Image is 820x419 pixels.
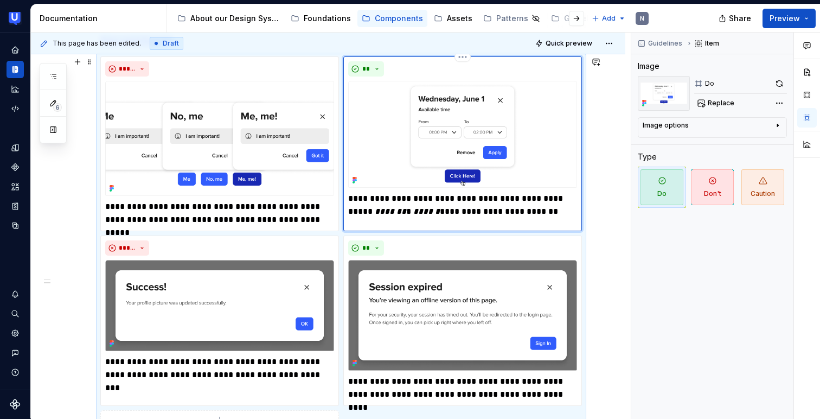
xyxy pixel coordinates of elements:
span: Add [602,14,616,23]
button: Guidelines [635,36,687,51]
a: Settings [7,325,24,342]
img: 96d9e1fe-aeab-45df-8e2b-1d9d05ae1b8d.png [348,81,577,188]
div: About our Design System [190,13,280,24]
a: Components [7,158,24,176]
button: Don't [688,167,736,208]
a: About our Design System [173,10,284,27]
div: Foundations [304,13,351,24]
span: Guidelines [648,39,682,48]
div: N [640,14,644,23]
button: Image options [643,121,782,134]
img: c6c2767b-ce67-4dab-9f0a-2f4dd93da71e.png [348,260,577,371]
a: Design tokens [7,139,24,156]
span: Do [640,169,683,205]
span: This page has been edited. [53,39,141,48]
a: Documentation [7,61,24,78]
button: Notifications [7,285,24,303]
a: Assets [430,10,477,27]
a: Components [357,10,427,27]
span: 6 [53,103,62,112]
a: Patterns [479,10,544,27]
button: Contact support [7,344,24,361]
img: 96d9e1fe-aeab-45df-8e2b-1d9d05ae1b8d.png [638,76,690,111]
div: Page tree [173,8,586,29]
span: Draft [163,39,179,48]
span: Don't [691,169,734,205]
a: Analytics [7,80,24,98]
button: Search ⌘K [7,305,24,322]
a: Data sources [7,217,24,234]
span: Caution [741,169,784,205]
a: Home [7,41,24,59]
button: Add [588,11,629,26]
a: Code automation [7,100,24,117]
img: 41adf70f-fc1c-4662-8e2d-d2ab9c673b1b.png [9,12,22,25]
div: Do [705,79,714,88]
div: Image [638,61,659,72]
div: Components [375,13,423,24]
div: Type [638,151,657,162]
button: Share [713,9,758,28]
div: Image options [643,121,689,130]
div: Documentation [40,13,162,24]
span: Preview [770,13,800,24]
span: Share [729,13,751,24]
div: Patterns [496,13,528,24]
img: 61456d12-57d2-4b10-bc83-dd3f2ddaf763.png [105,81,334,196]
span: Quick preview [546,39,592,48]
img: c312d788-433c-46a5-979c-14cc8ff1042c.png [105,260,334,351]
button: Quick preview [532,36,597,51]
button: Replace [694,96,739,111]
a: Storybook stories [7,198,24,215]
button: Preview [763,9,816,28]
a: Assets [7,178,24,195]
div: Assets [447,13,472,24]
a: Foundations [286,10,355,27]
span: Replace [708,99,734,107]
button: Caution [739,167,787,208]
svg: Supernova Logo [10,399,21,410]
a: Guidelines [547,10,622,27]
button: Do [638,167,686,208]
